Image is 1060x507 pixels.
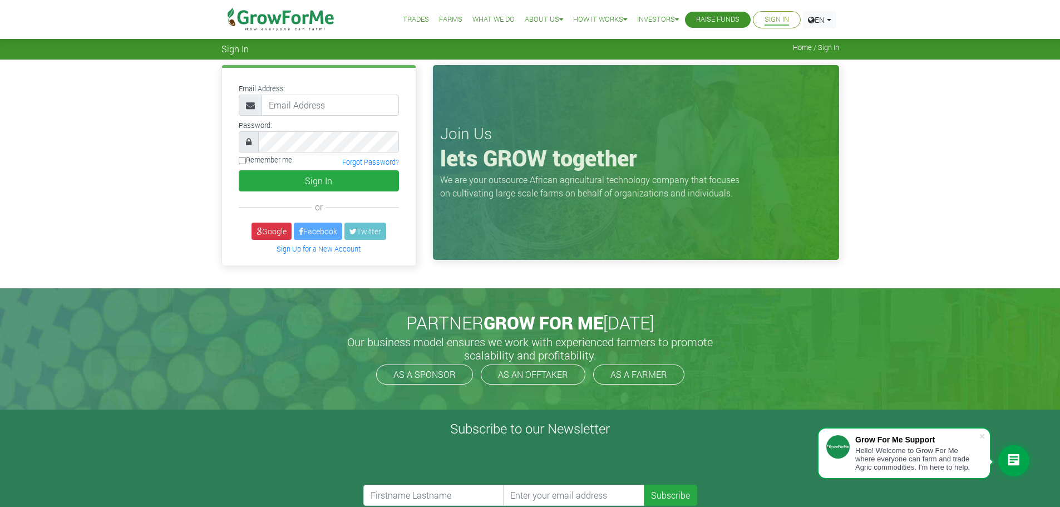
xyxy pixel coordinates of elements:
[239,155,292,165] label: Remember me
[239,170,399,191] button: Sign In
[855,435,979,444] div: Grow For Me Support
[14,421,1046,437] h4: Subscribe to our Newsletter
[440,173,746,200] p: We are your outsource African agricultural technology company that focuses on cultivating large s...
[376,365,473,385] a: AS A SPONSOR
[336,335,725,362] h5: Our business model ensures we work with experienced farmers to promote scalability and profitabil...
[440,145,832,171] h1: lets GROW together
[277,244,361,253] a: Sign Up for a New Account
[342,157,399,166] a: Forgot Password?
[239,157,246,164] input: Remember me
[573,14,627,26] a: How it Works
[363,485,505,506] input: Firstname Lastname
[472,14,515,26] a: What We Do
[239,200,399,214] div: or
[765,14,789,26] a: Sign In
[221,43,249,54] span: Sign In
[239,120,272,131] label: Password:
[644,485,697,506] button: Subscribe
[226,312,835,333] h2: PARTNER [DATE]
[440,124,832,143] h3: Join Us
[803,11,836,28] a: EN
[637,14,679,26] a: Investors
[855,446,979,471] div: Hello! Welcome to Grow For Me where everyone can farm and trade Agric commodities. I'm here to help.
[262,95,399,116] input: Email Address
[484,311,603,334] span: GROW FOR ME
[525,14,563,26] a: About Us
[252,223,292,240] a: Google
[239,83,285,94] label: Email Address:
[503,485,644,506] input: Enter your email address
[363,441,533,485] iframe: reCAPTCHA
[696,14,739,26] a: Raise Funds
[793,43,839,52] span: Home / Sign In
[593,365,684,385] a: AS A FARMER
[403,14,429,26] a: Trades
[439,14,462,26] a: Farms
[481,365,585,385] a: AS AN OFFTAKER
